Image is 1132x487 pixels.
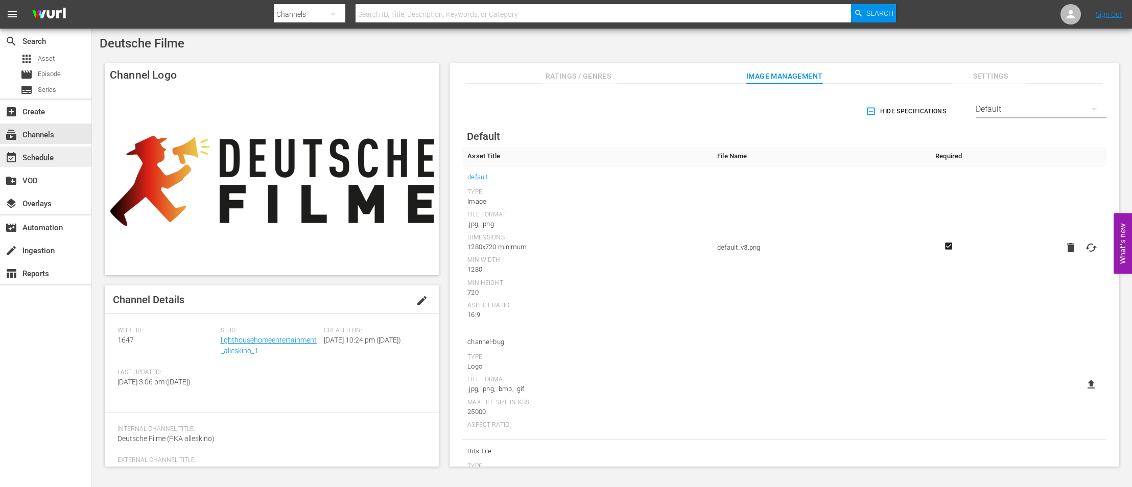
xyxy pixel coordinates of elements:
[467,211,707,219] div: File Format
[117,369,216,377] span: Last Updated:
[5,106,17,118] span: Create
[324,327,422,335] span: Created On:
[467,264,707,275] div: 1280
[467,242,707,252] div: 1280x720 minimum
[851,4,896,22] button: Search
[117,466,166,474] span: Deutsche Filme
[105,63,439,87] h4: Channel Logo
[324,336,401,344] span: [DATE] 10:24 pm ([DATE])
[117,456,421,465] span: External Channel Title:
[952,70,1029,83] span: Settings
[5,267,17,280] span: Reports
[467,188,707,197] div: Type
[467,376,707,384] div: File Format
[923,147,975,165] th: Required
[416,295,428,307] span: edit
[5,152,17,164] span: Schedule
[467,234,707,242] div: Dimensions
[5,129,17,141] span: Channels
[467,407,707,417] div: 25000
[38,54,55,64] span: Asset
[467,130,500,142] span: Default
[20,84,33,96] span: Series
[117,336,134,344] span: 1647
[467,361,707,372] div: Logo
[746,70,823,83] span: Image Management
[467,384,707,394] div: .jpg, .png, .bmp, .gif
[5,245,17,257] span: Ingestion
[5,175,17,187] span: create_new_folder
[462,147,712,165] th: Asset Title
[117,434,215,443] span: Deutsche Filme (PKA alleskino)
[467,421,707,429] div: Aspect Ratio
[864,97,950,126] button: Hide Specifications
[38,69,61,79] span: Episode
[868,106,946,117] span: Hide Specifications
[20,68,33,81] span: Episode
[866,4,893,22] span: Search
[467,287,707,298] div: 720
[410,288,434,313] button: edit
[105,87,439,275] img: Deutsche Filme
[20,53,33,65] span: Asset
[976,95,1106,124] div: Default
[5,198,17,210] span: Overlays
[117,425,421,433] span: Internal Channel Title:
[1096,10,1122,18] a: Sign Out
[712,147,923,165] th: File Name
[221,336,317,355] a: lighthousehomeentertainment_alleskino_1
[221,327,319,335] span: Slug:
[467,399,707,407] div: Max File Size In Kbs
[38,85,56,95] span: Series
[467,197,707,207] div: Image
[6,8,18,20] span: menu
[1114,213,1132,274] button: Open Feedback Widget
[5,222,17,234] span: Automation
[712,165,923,330] td: default_v3.png
[467,219,707,229] div: .jpg, .png
[467,445,707,458] span: Bits Tile
[467,353,707,361] div: Type
[467,310,707,320] div: 16:9
[467,256,707,264] div: Min Width
[100,36,184,51] span: Deutsche Filme
[25,3,74,27] img: ans4CAIJ8jUAAAAAAAAAAAAAAAAAAAAAAAAgQb4GAAAAAAAAAAAAAAAAAAAAAAAAJMjXAAAAAAAAAAAAAAAAAAAAAAAAgAT5G...
[467,335,707,349] span: channel-bug
[467,279,707,287] div: Min Height
[5,35,17,47] span: Search
[540,70,617,83] span: Ratings / Genres
[467,302,707,310] div: Aspect Ratio
[467,462,707,471] div: Type
[113,294,184,306] span: Channel Details
[942,241,955,251] svg: Required
[117,327,216,335] span: Wurl ID:
[117,378,191,386] span: [DATE] 3:06 pm ([DATE])
[467,171,488,184] a: default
